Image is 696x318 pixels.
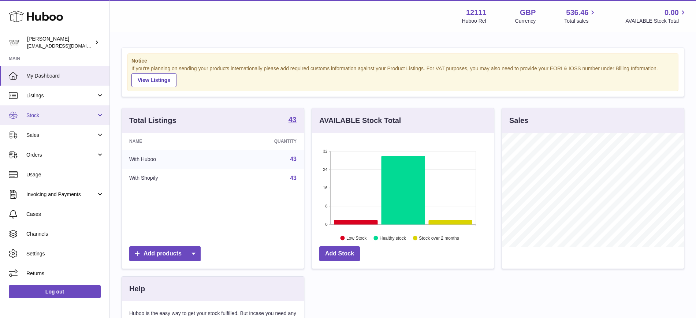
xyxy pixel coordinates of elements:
[665,8,679,18] span: 0.00
[26,112,96,119] span: Stock
[27,43,108,49] span: [EMAIL_ADDRESS][DOMAIN_NAME]
[122,169,220,188] td: With Shopify
[26,72,104,79] span: My Dashboard
[129,284,145,294] h3: Help
[564,8,597,25] a: 536.46 Total sales
[131,65,674,87] div: If you're planning on sending your products internationally please add required customs informati...
[26,191,96,198] span: Invoicing and Payments
[289,116,297,123] strong: 43
[419,235,459,240] text: Stock over 2 months
[462,18,487,25] div: Huboo Ref
[466,8,487,18] strong: 12111
[319,246,360,261] a: Add Stock
[129,246,201,261] a: Add products
[26,270,104,277] span: Returns
[290,156,297,162] a: 43
[26,171,104,178] span: Usage
[346,235,367,240] text: Low Stock
[122,150,220,169] td: With Huboo
[564,18,597,25] span: Total sales
[26,231,104,237] span: Channels
[509,116,528,126] h3: Sales
[131,57,674,64] strong: Notice
[325,222,327,227] text: 0
[122,133,220,150] th: Name
[26,132,96,139] span: Sales
[9,285,101,298] a: Log out
[289,116,297,125] a: 43
[131,73,176,87] a: View Listings
[290,175,297,181] a: 43
[380,235,406,240] text: Healthy stock
[515,18,536,25] div: Currency
[9,37,20,48] img: bronaghc@forestfeast.com
[566,8,588,18] span: 536.46
[323,149,327,153] text: 32
[319,116,401,126] h3: AVAILABLE Stock Total
[220,133,304,150] th: Quantity
[26,211,104,218] span: Cases
[129,116,176,126] h3: Total Listings
[323,167,327,172] text: 24
[26,151,96,158] span: Orders
[625,8,687,25] a: 0.00 AVAILABLE Stock Total
[27,35,93,49] div: [PERSON_NAME]
[520,8,536,18] strong: GBP
[325,204,327,208] text: 8
[26,92,96,99] span: Listings
[323,186,327,190] text: 16
[625,18,687,25] span: AVAILABLE Stock Total
[26,250,104,257] span: Settings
